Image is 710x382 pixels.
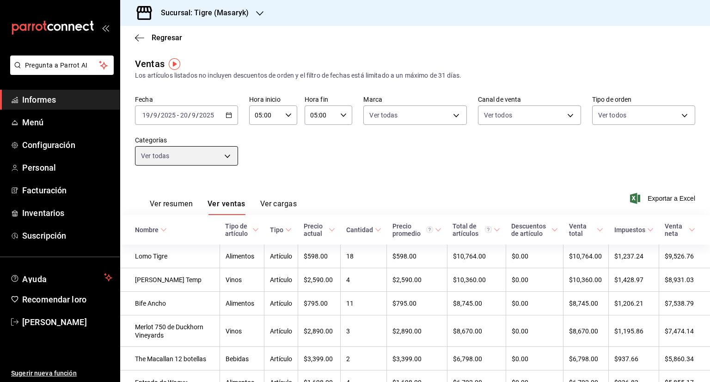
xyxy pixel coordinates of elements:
font: $2,590.00 [304,277,333,284]
font: Artículo [270,277,292,284]
font: Hora fin [305,96,328,103]
span: Venta total [569,222,603,237]
font: $598.00 [304,253,328,260]
font: 2 [346,355,350,363]
font: Fecha [135,96,153,103]
font: $1,195.86 [614,327,643,335]
span: Impuestos [614,226,654,234]
font: $0.00 [512,277,528,284]
span: Precio actual [304,222,335,237]
font: Los artículos listados no incluyen descuentos de orden y el filtro de fechas está limitado a un m... [135,72,461,79]
font: Venta total [569,222,587,237]
font: Exportar a Excel [648,195,695,202]
font: $9,526.76 [665,253,694,260]
button: Exportar a Excel [632,193,695,204]
font: $0.00 [512,253,528,260]
font: Ver todas [369,111,398,119]
font: $8,670.00 [453,327,482,335]
font: Inventarios [22,208,64,218]
font: Facturación [22,185,67,195]
font: $10,764.00 [453,253,486,260]
font: $0.00 [512,355,528,363]
font: 4 [346,277,350,284]
span: Total de artículos [453,222,500,237]
font: $10,764.00 [569,253,602,260]
svg: Precio promedio = Total artículos / cantidad [426,226,433,233]
font: Artículo [270,355,292,363]
input: -- [153,111,158,119]
font: / [150,111,153,119]
font: Tipo de orden [592,96,632,103]
font: Tipo [270,226,283,234]
font: Alimentos [226,300,254,308]
svg: El total de artículos considera cambios de precios en los artículos así como costos adicionales p... [485,226,492,233]
font: Total de artículos [453,222,478,237]
font: $7,474.14 [665,327,694,335]
font: [PERSON_NAME] [22,317,87,327]
font: $10,360.00 [453,277,486,284]
font: Sugerir nueva función [11,370,77,377]
input: -- [180,111,188,119]
font: $3,399.00 [304,355,333,363]
font: 11 [346,300,354,308]
font: / [196,111,199,119]
font: Ver todos [484,111,512,119]
font: Nombre [135,226,159,234]
font: Menú [22,117,44,127]
font: Pregunta a Parrot AI [25,62,88,69]
span: Tipo de artículo [225,222,258,237]
font: $10,360.00 [569,277,602,284]
font: Alimentos [226,253,254,260]
span: Descuentos de artículo [511,222,558,237]
font: Cantidad [346,226,373,234]
button: abrir_cajón_menú [102,24,109,31]
font: Impuestos [614,226,645,234]
font: Merlot 750 de Duckhorn Vineyards [135,324,203,339]
font: $2,590.00 [392,277,422,284]
font: $6,798.00 [453,355,482,363]
font: 3 [346,327,350,335]
font: Bebidas [226,355,249,363]
font: Recomendar loro [22,295,86,304]
img: Marcador de información sobre herramientas [169,58,180,70]
span: Tipo [270,226,292,234]
font: Artículo [270,253,292,260]
font: $8,745.00 [453,300,482,308]
font: - [177,111,179,119]
font: Regresar [152,33,182,42]
font: Tipo de artículo [225,222,248,237]
font: Lomo Tigre [135,253,167,260]
font: Categorías [135,136,167,144]
font: Venta neta [665,222,682,237]
font: Hora inicio [249,96,280,103]
font: Personal [22,163,56,173]
font: Ventas [135,58,165,69]
font: The Macallan 12 botellas [135,355,206,363]
input: -- [142,111,150,119]
font: 18 [346,253,354,260]
span: Cantidad [346,226,381,234]
font: Ver resumen [150,199,193,208]
font: Ver ventas [208,199,245,208]
font: $5,860.34 [665,355,694,363]
font: Configuración [22,140,75,150]
font: Ayuda [22,274,47,284]
font: $1,206.21 [614,300,643,308]
font: $2,890.00 [304,327,333,335]
font: Informes [22,95,56,105]
font: $8,670.00 [569,327,598,335]
font: $795.00 [304,300,328,308]
span: Venta neta [665,222,695,237]
font: [PERSON_NAME] Temp [135,277,202,284]
font: Vinos [226,327,242,335]
input: ---- [160,111,176,119]
font: $937.66 [614,355,638,363]
font: $1,428.97 [614,277,643,284]
font: Sucursal: Tigre (Masaryk) [161,8,249,17]
font: Artículo [270,300,292,308]
font: Artículo [270,327,292,335]
font: Ver todos [598,111,626,119]
font: $0.00 [512,327,528,335]
font: / [188,111,191,119]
